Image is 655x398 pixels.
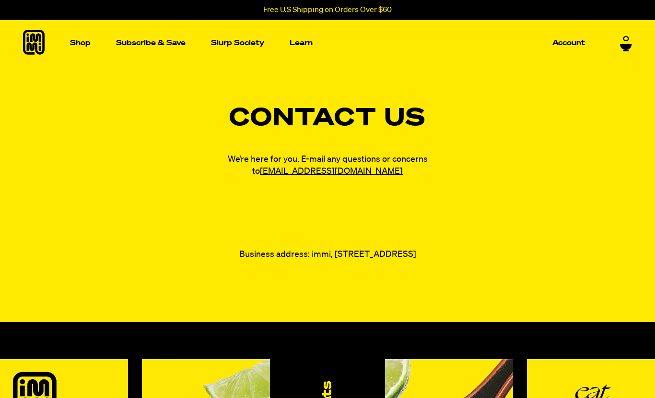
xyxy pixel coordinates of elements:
span: 0 [623,35,629,44]
h1: Contact Us [23,107,632,131]
p: Shop [70,39,91,47]
a: Learn [286,20,316,66]
p: Slurp Society [211,39,264,47]
a: Account [549,36,589,50]
p: Subscribe & Save [116,39,186,47]
p: We’re here for you. E-mail any questions or concerns to [208,154,447,178]
p: Free U.S Shipping on Orders Over $60 [263,6,392,14]
a: 0 [620,35,632,51]
a: Shop [66,20,94,66]
a: Subscribe & Save [112,36,189,50]
p: Business address: immi, [STREET_ADDRESS] [208,249,447,261]
nav: Main navigation [66,20,589,66]
p: Account [552,39,585,47]
a: Slurp Society [207,36,268,50]
p: Learn [290,39,313,47]
a: [EMAIL_ADDRESS][DOMAIN_NAME] [260,167,403,176]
